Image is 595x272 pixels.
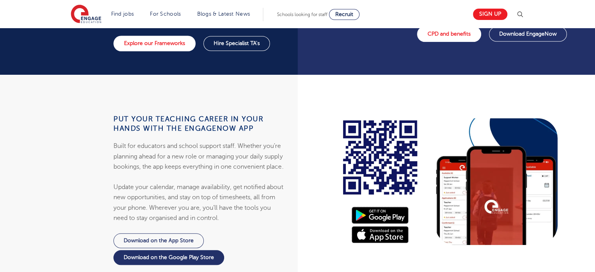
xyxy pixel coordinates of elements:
[473,9,507,20] a: Sign up
[113,115,263,132] strong: Put your teaching career in your hands with the EngageNow app
[113,233,204,248] a: Download on the App Store
[150,11,181,17] a: For Schools
[489,27,567,41] a: Download EngageNow
[417,26,481,42] a: CPD and benefits
[203,36,270,51] a: Hire Specialist TA's
[113,250,224,265] a: Download on the Google Play Store
[111,11,134,17] a: Find jobs
[277,12,327,17] span: Schools looking for staff
[335,11,353,17] span: Recruit
[197,11,250,17] a: Blogs & Latest News
[113,182,286,223] p: Update your calendar, manage availability, get notified about new opportunities, and stay on top ...
[329,9,360,20] a: Recruit
[113,36,196,51] a: Explore our Frameworks
[71,5,101,24] img: Engage Education
[113,141,286,172] p: Built for educators and school support staff. Whether you’re planning ahead for a new role or man...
